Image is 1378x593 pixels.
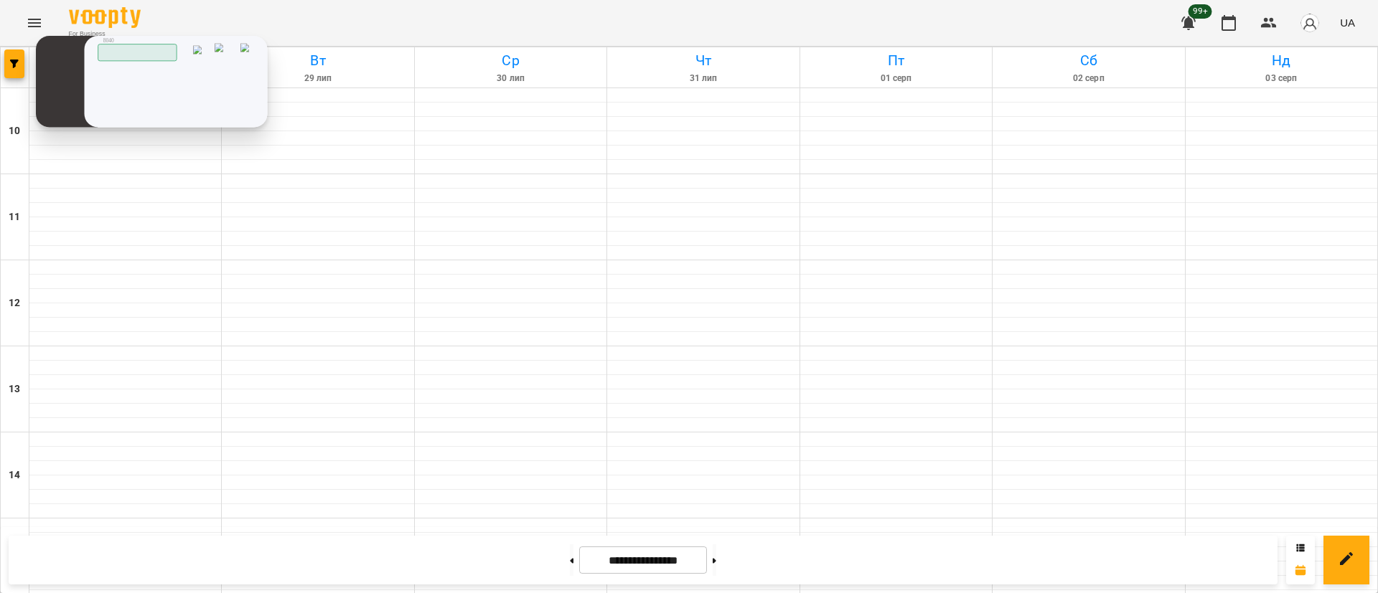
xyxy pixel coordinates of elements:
[224,49,411,72] h6: Вт
[9,381,20,397] h6: 13
[995,49,1182,72] h6: Сб
[224,72,411,85] h6: 29 лип
[9,468,20,483] h6: 14
[1188,72,1375,85] h6: 03 серп
[1189,4,1212,19] span: 99+
[802,49,990,72] h6: Пт
[9,295,20,311] h6: 12
[802,72,990,85] h6: 01 серп
[32,49,219,72] h6: Пн
[1188,49,1375,72] h6: Нд
[9,123,20,139] h6: 10
[995,72,1182,85] h6: 02 серп
[417,72,604,85] h6: 30 лип
[1300,13,1320,33] img: avatar_s.png
[1340,15,1355,30] span: UA
[1334,9,1361,36] button: UA
[609,49,797,72] h6: Чт
[69,29,141,39] span: For Business
[69,7,141,28] img: Voopty Logo
[9,209,20,225] h6: 11
[417,49,604,72] h6: Ср
[17,6,52,40] button: Menu
[609,72,797,85] h6: 31 лип
[32,72,219,85] h6: 28 лип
